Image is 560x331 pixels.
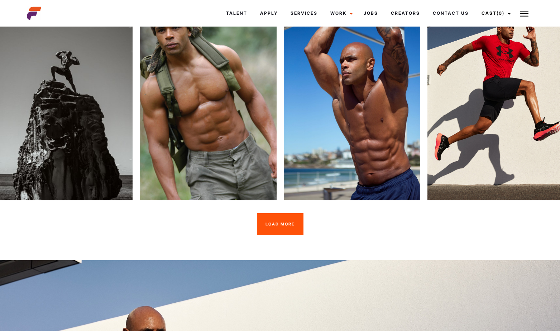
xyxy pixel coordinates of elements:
[27,6,41,20] img: cropped-aefm-brand-fav-22-square.png
[257,213,303,236] button: Load more
[220,4,254,23] a: Talent
[520,9,528,18] img: Burger icon
[426,4,475,23] a: Contact Us
[497,10,504,16] span: (0)
[475,4,515,23] a: Cast(0)
[254,4,284,23] a: Apply
[357,4,384,23] a: Jobs
[324,4,357,23] a: Work
[284,4,324,23] a: Services
[384,4,426,23] a: Creators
